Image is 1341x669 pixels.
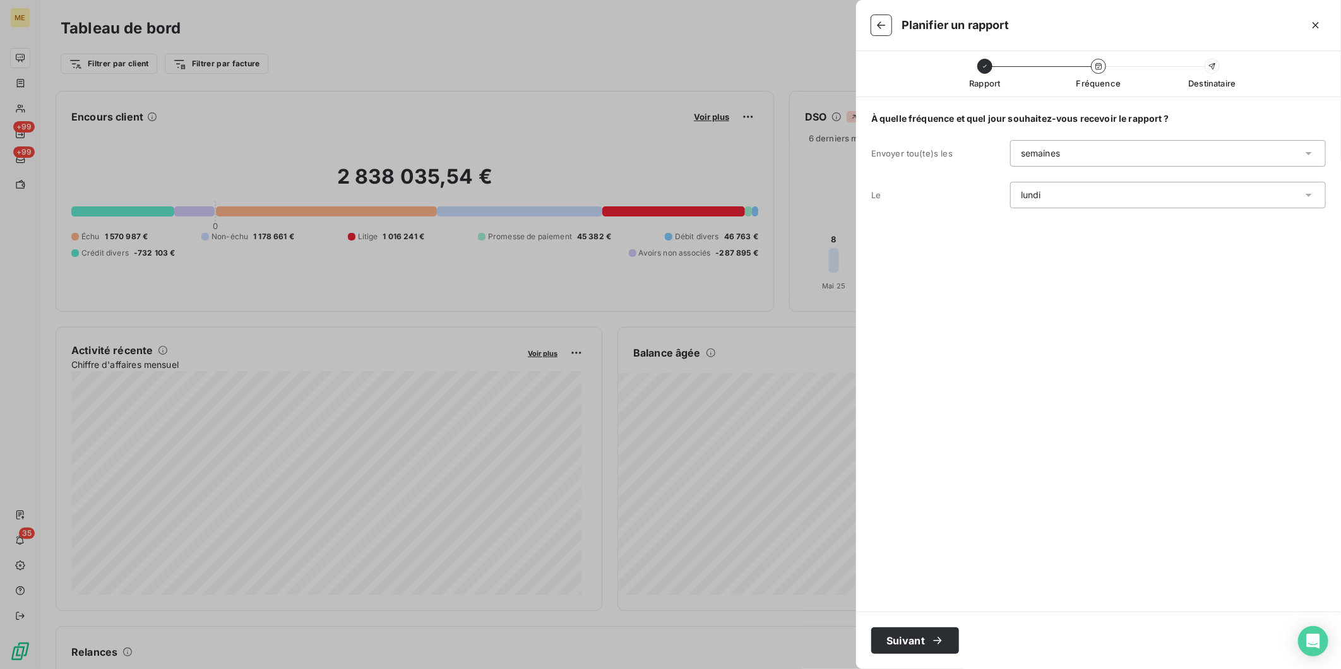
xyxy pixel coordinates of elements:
div: Open Intercom Messenger [1298,626,1328,656]
button: Suivant [871,627,959,654]
h5: Planifier un rapport [902,16,1009,34]
span: Envoyer tou(te)s les [871,148,953,158]
div: semaines [1021,147,1060,160]
span: Destinataire [1189,78,1236,88]
div: lundi [1021,189,1041,201]
span: Le [871,190,881,200]
span: À quelle fréquence et quel jour souhaitez-vous recevoir le rapport ? [871,112,1326,125]
span: Fréquence [1076,78,1121,88]
span: Rapport [969,78,1000,88]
